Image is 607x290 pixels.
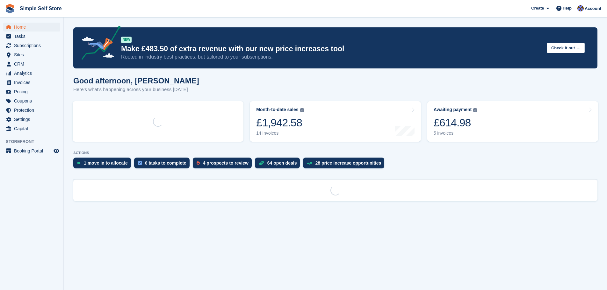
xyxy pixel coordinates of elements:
div: Awaiting payment [434,107,472,112]
img: price-adjustments-announcement-icon-8257ccfd72463d97f412b2fc003d46551f7dbcb40ab6d574587a9cd5c0d94... [76,26,121,62]
img: move_ins_to_allocate_icon-fdf77a2bb77ea45bf5b3d319d69a93e2d87916cf1d5bf7949dd705db3b84f3ca.svg [77,161,81,165]
a: 1 move in to allocate [73,158,134,172]
div: £614.98 [434,116,477,129]
a: menu [3,69,60,78]
a: Month-to-date sales £1,942.58 14 invoices [250,101,421,142]
a: menu [3,60,60,68]
a: Awaiting payment £614.98 5 invoices [427,101,598,142]
a: menu [3,78,60,87]
img: price_increase_opportunities-93ffe204e8149a01c8c9dc8f82e8f89637d9d84a8eef4429ea346261dce0b2c0.svg [307,162,312,165]
span: Capital [14,124,52,133]
span: Analytics [14,69,52,78]
a: Simple Self Store [17,3,64,14]
span: Tasks [14,32,52,41]
p: Here's what's happening across your business [DATE] [73,86,199,93]
div: 1 move in to allocate [84,160,128,166]
div: 6 tasks to complete [145,160,186,166]
a: menu [3,41,60,50]
span: Subscriptions [14,41,52,50]
img: stora-icon-8386f47178a22dfd0bd8f6a31ec36ba5ce8667c1dd55bd0f319d3a0aa187defe.svg [5,4,15,13]
a: menu [3,146,60,155]
div: Month-to-date sales [256,107,298,112]
span: Create [531,5,544,11]
a: menu [3,87,60,96]
a: menu [3,23,60,32]
span: CRM [14,60,52,68]
a: menu [3,106,60,115]
span: Pricing [14,87,52,96]
div: 5 invoices [434,131,477,136]
img: icon-info-grey-7440780725fd019a000dd9b08b2336e03edf1995a4989e88bcd33f0948082b44.svg [300,108,304,112]
span: Account [585,5,601,12]
span: Settings [14,115,52,124]
a: 6 tasks to complete [134,158,193,172]
span: Storefront [6,138,63,145]
h1: Good afternoon, [PERSON_NAME] [73,76,199,85]
img: deal-1b604bf984904fb50ccaf53a9ad4b4a5d6e5aea283cecdc64d6e3604feb123c2.svg [259,161,264,165]
div: 64 open deals [267,160,297,166]
p: Rooted in industry best practices, but tailored to your subscriptions. [121,53,542,60]
img: Sharon Hughes [577,5,584,11]
a: 28 price increase opportunities [303,158,387,172]
img: icon-info-grey-7440780725fd019a000dd9b08b2336e03edf1995a4989e88bcd33f0948082b44.svg [473,108,477,112]
a: menu [3,50,60,59]
p: Make £483.50 of extra revenue with our new price increases tool [121,44,542,53]
a: menu [3,32,60,41]
span: Booking Portal [14,146,52,155]
div: NEW [121,37,132,43]
img: prospect-51fa495bee0391a8d652442698ab0144808aea92771e9ea1ae160a38d050c398.svg [197,161,200,165]
a: menu [3,96,60,105]
a: Preview store [53,147,60,155]
div: 4 prospects to review [203,160,249,166]
div: £1,942.58 [256,116,304,129]
a: menu [3,115,60,124]
span: Home [14,23,52,32]
div: 14 invoices [256,131,304,136]
span: Coupons [14,96,52,105]
span: Sites [14,50,52,59]
div: 28 price increase opportunities [315,160,381,166]
a: 64 open deals [255,158,303,172]
a: menu [3,124,60,133]
p: ACTIONS [73,151,597,155]
span: Protection [14,106,52,115]
button: Check it out → [547,43,585,53]
a: 4 prospects to review [193,158,255,172]
span: Invoices [14,78,52,87]
img: task-75834270c22a3079a89374b754ae025e5fb1db73e45f91037f5363f120a921f8.svg [138,161,142,165]
span: Help [563,5,572,11]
